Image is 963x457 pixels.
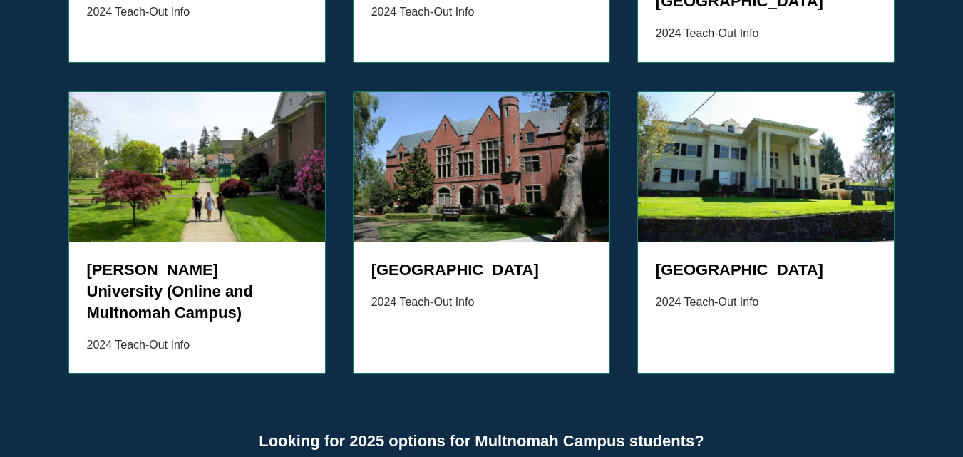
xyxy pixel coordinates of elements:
h5: Looking for 2025 options for Multnomah Campus students? [210,431,753,452]
p: 2024 Teach-Out Info [87,335,308,356]
h5: [GEOGRAPHIC_DATA] [656,260,877,281]
p: 2024 Teach-Out Info [371,292,592,313]
a: Campus Tour [PERSON_NAME] University (Online and Multnomah Campus) 2024 Teach-Out Info [68,91,326,374]
p: 2024 Teach-Out Info [656,292,877,313]
h5: [PERSON_NAME] University (Online and Multnomah Campus) [87,260,308,324]
img: Campus Tour [69,92,326,242]
p: 2024 Teach-Out Info [371,2,592,23]
a: By born1945 from Hillsboro, Oregon, USA - Marsh Hall, Pacific University, CC BY 2.0, https://comm... [353,91,611,374]
img: By born1945 from Hillsboro, Oregon, USA - Marsh Hall, Pacific University, CC BY 2.0, https://comm... [354,92,610,242]
p: 2024 Teach-Out Info [656,24,877,44]
h5: [GEOGRAPHIC_DATA] [371,260,592,281]
a: By M.O. Stevens - Own work, CC BY-SA 3.0, https://commons.wikimedia.org/w/index.php?curid=1920983... [637,91,895,374]
img: Western Seminary [638,92,895,242]
p: 2024 Teach-Out Info [87,2,308,23]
